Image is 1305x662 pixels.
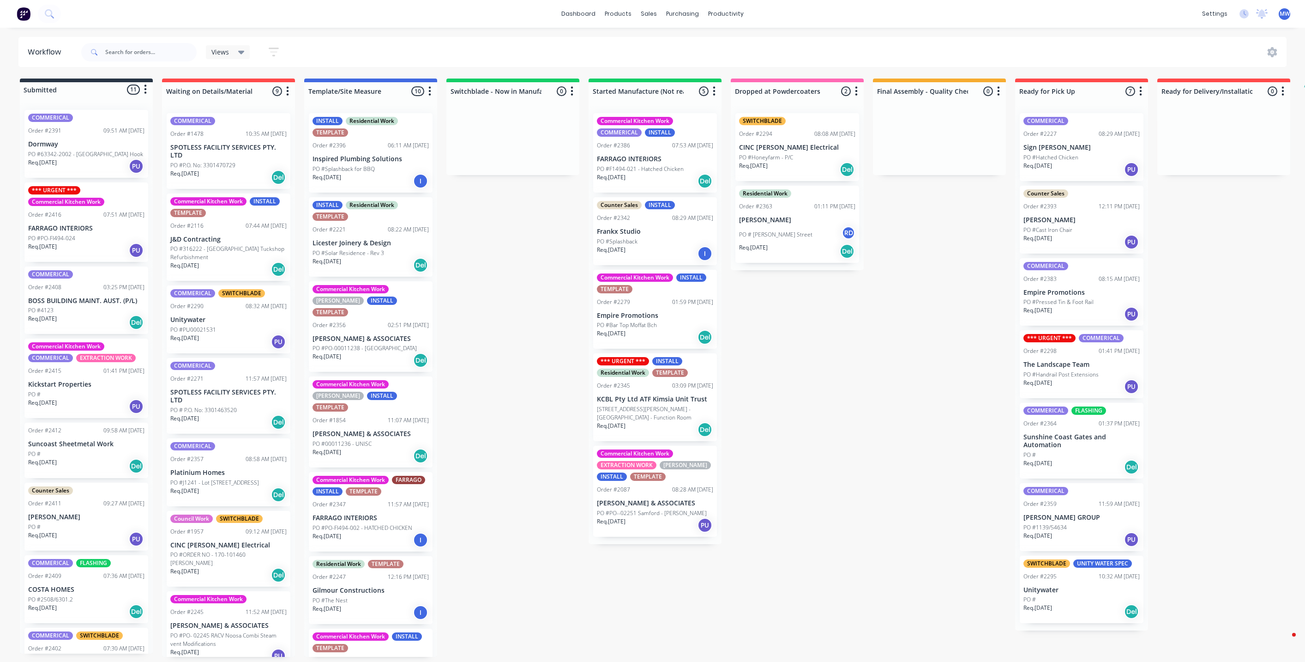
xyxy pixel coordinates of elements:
div: COMMERICAL [1079,334,1124,342]
div: COMMERICALFLASHINGOrder #240907:36 AM [DATE]COSTA HOMESPO #2508/6301.2Req.[DATE]Del [24,555,148,623]
div: 11:57 AM [DATE] [388,500,429,509]
p: Req. [DATE] [597,422,625,430]
div: *** URGENT ***Commercial Kitchen WorkOrder #241607:51 AM [DATE]FARRAGO INTERIORSPO #PO-FI494-024R... [24,182,148,262]
div: SWITCHBLADE [218,289,265,298]
div: [PERSON_NAME] [660,461,711,469]
div: INSTALL [645,128,675,137]
div: Order #2290 [170,302,204,310]
div: Order #2411 [28,499,61,508]
div: COMMERICAL [170,442,215,450]
div: 08:28 AM [DATE] [672,486,713,494]
div: PU [129,159,144,174]
p: Req. [DATE] [1023,162,1052,170]
div: EXTRACTION WORK [76,354,136,362]
div: RD [842,226,855,240]
div: COMMERICALOrder #235708:58 AM [DATE]Platinium HomesPO #J1241 - Lot [STREET_ADDRESS]Req.[DATE]Del [167,438,290,506]
div: INSTALL [645,201,675,209]
div: Del [271,415,286,430]
div: COMMERICALOrder #227111:57 AM [DATE]SPOTLESS FACILITY SERVICES PTY. LTDPO # P.O. No: 3301463520Re... [167,358,290,434]
div: Counter SalesOrder #239312:11 PM [DATE][PERSON_NAME]PO #Cast Iron ChairReq.[DATE]PU [1020,186,1143,254]
div: Commercial Kitchen WorkEXTRACTION WORK[PERSON_NAME]INSTALLTEMPLATEOrder #208708:28 AM [DATE][PERS... [593,446,717,537]
div: Del [1124,460,1139,474]
div: 08:29 AM [DATE] [672,214,713,222]
div: PU [1124,532,1139,547]
p: Req. [DATE] [28,315,57,323]
div: 09:12 AM [DATE] [246,528,287,536]
p: Suncoast Sheetmetal Work [28,440,144,448]
p: Req. [DATE] [170,567,199,576]
div: FARRAGO [392,476,425,484]
div: COMMERICAL [597,128,642,137]
div: COMMERICALFLASHINGOrder #236401:37 PM [DATE]Sunshine Coast Gates and AutomationPO #Req.[DATE]Del [1020,403,1143,479]
div: SWITCHBLADE [1023,559,1070,568]
div: Del [698,174,712,188]
div: INSTALLResidential WorkTEMPLATEOrder #239606:11 AM [DATE]Inspired Plumbing SolutionsPO #Splashbac... [309,113,433,193]
div: Del [271,170,286,185]
div: Order #2363 [739,202,772,211]
p: PO # [PERSON_NAME] Street [739,231,812,239]
div: Counter Sales [28,486,73,495]
div: SWITCHBLADEOrder #229408:08 AM [DATE]CINC [PERSON_NAME] ElectricalPO #Honeyfarm - P/CReq.[DATE]Del [735,113,859,181]
div: Del [413,449,428,463]
div: TEMPLATE [313,213,348,221]
p: Req. [DATE] [739,162,768,170]
p: PO #F1494-021 - Hatched Chicken [597,165,684,173]
div: 11:07 AM [DATE] [388,416,429,425]
div: Commercial Kitchen Work [597,117,673,125]
p: BOSS BUILDING MAINT. AUST. (P/L) [28,297,144,305]
p: PO # [1023,595,1036,604]
div: Order #2295 [1023,572,1057,581]
div: Order #2279 [597,298,630,306]
div: 08:08 AM [DATE] [814,130,855,138]
p: COSTA HOMES [28,586,144,594]
div: INSTALL [676,273,706,282]
p: Inspired Plumbing Solutions [313,155,429,163]
p: PO #63342-2002 - [GEOGRAPHIC_DATA] Hook [28,150,143,158]
div: SWITCHBLADEUNITY WATER SPECOrder #229510:32 AM [DATE]UnitywaterPO #Req.[DATE]Del [1020,556,1143,624]
p: PO #J1241 - Lot [STREET_ADDRESS] [170,479,259,487]
p: Req. [DATE] [170,261,199,270]
div: 01:37 PM [DATE] [1099,419,1140,428]
div: Commercial Kitchen WorkFARRAGOINSTALLTEMPLATEOrder #234711:57 AM [DATE]FARRAGO INTERIORSPO #PO-FI... [309,472,433,552]
div: Commercial Kitchen Work [28,198,104,206]
p: Req. [DATE] [597,173,625,182]
p: PO #PO--02251 Samford - [PERSON_NAME] [597,509,707,517]
div: Commercial Kitchen Work [313,285,389,293]
div: COMMERICALSWITCHBLADEOrder #229008:32 AM [DATE]UnitywaterPO #PU00021531Req.[DATE]PU [167,285,290,353]
p: SPOTLESS FACILITY SERVICES PTY. LTD [170,389,287,404]
div: INSTALLResidential WorkTEMPLATEOrder #222108:22 AM [DATE]Licester Joinery & DesignPO #Solar Resid... [309,197,433,277]
p: Req. [DATE] [597,329,625,338]
div: 12:16 PM [DATE] [388,573,429,581]
p: [STREET_ADDRESS][PERSON_NAME] - [GEOGRAPHIC_DATA] - Function Room [597,405,713,422]
p: KCBL Pty Ltd ATF Kimsia Unit Trust [597,395,713,403]
div: SWITCHBLADE [739,117,786,125]
div: Commercial Kitchen Work [313,476,389,484]
div: 06:11 AM [DATE] [388,141,429,150]
div: [PERSON_NAME] [313,392,364,400]
p: J&D Contracting [170,236,287,243]
p: Req. [DATE] [28,158,57,167]
div: I [413,174,428,188]
p: Req. [DATE] [28,604,57,612]
div: PU [271,334,286,349]
div: 08:15 AM [DATE] [1099,275,1140,283]
p: Req. [DATE] [1023,532,1052,540]
div: Order #2415 [28,367,61,375]
div: COMMERICAL [28,114,73,122]
p: PO #PO-00011238 - [GEOGRAPHIC_DATA] [313,344,417,352]
div: Residential Work [313,560,365,568]
p: Req. [DATE] [170,334,199,342]
div: COMMERICALOrder #235911:59 AM [DATE][PERSON_NAME] GROUPPO #1139/54634Req.[DATE]PU [1020,483,1143,551]
div: COMMERICAL [1023,262,1068,270]
p: PO #P.O. No: 3301470729 [170,161,235,170]
div: 02:51 PM [DATE] [388,321,429,329]
div: Order #2227 [1023,130,1057,138]
div: Residential Work [346,201,398,209]
div: Order #1957 [170,528,204,536]
div: FLASHING [76,559,111,567]
p: [PERSON_NAME] GROUP [1023,514,1140,522]
div: 12:11 PM [DATE] [1099,202,1140,211]
div: 09:58 AM [DATE] [103,426,144,435]
div: COMMERICAL [28,354,73,362]
p: Req. [DATE] [1023,306,1052,315]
